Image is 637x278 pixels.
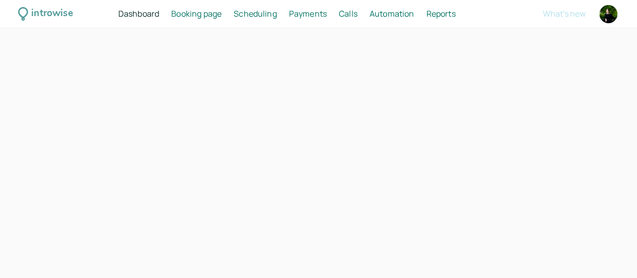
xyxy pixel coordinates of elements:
[234,8,277,21] a: Scheduling
[543,9,586,18] button: What's new
[339,8,358,21] a: Calls
[118,8,159,21] a: Dashboard
[171,8,222,19] span: Booking page
[598,4,619,25] a: Account
[543,8,586,19] span: What's new
[587,230,637,278] iframe: Chat Widget
[234,8,277,19] span: Scheduling
[339,8,358,19] span: Calls
[31,6,73,22] div: introwise
[370,8,414,21] a: Automation
[370,8,414,19] span: Automation
[289,8,327,19] span: Payments
[118,8,159,19] span: Dashboard
[18,6,73,22] a: introwise
[426,8,455,19] span: Reports
[289,8,327,21] a: Payments
[426,8,455,21] a: Reports
[171,8,222,21] a: Booking page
